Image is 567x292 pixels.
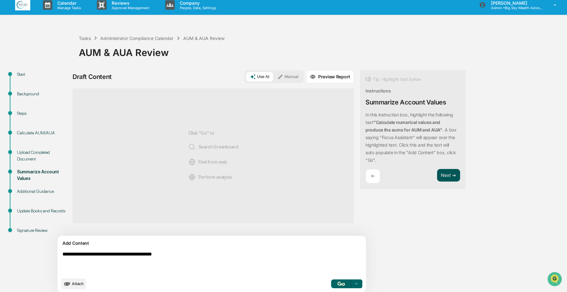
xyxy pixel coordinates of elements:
[188,158,227,166] span: Find from web
[17,110,69,117] div: Steps
[17,91,69,97] div: Background
[63,107,76,111] span: Pylon
[175,0,219,6] p: Company
[13,79,41,86] span: Preclearance
[44,106,76,111] a: Powered byPylon
[246,72,273,81] button: Use AI
[43,77,81,88] a: 🗄️Attestations
[17,208,69,214] div: Update Books and Records
[17,71,69,78] div: Start
[306,70,354,83] button: Preview Report
[175,6,219,10] p: People, Data, Settings
[17,188,69,195] div: Additional Guidance
[188,143,196,151] img: Search
[6,80,11,85] div: 🖐️
[46,80,51,85] div: 🗄️
[52,79,78,86] span: Attestations
[107,6,153,10] p: Approval Management
[21,54,80,59] div: We're available if you need us!
[371,173,375,179] p: ←
[274,72,302,81] button: Manual
[17,169,69,182] div: Summarize Account Values
[188,173,196,181] img: Analysis
[365,88,391,93] div: Instructions
[365,112,457,163] p: In this instruction box, highlight the following text . A box saying "Focus Assistant" will appea...
[188,158,196,166] img: Web
[4,77,43,88] a: 🖐️Preclearance
[486,6,545,10] p: Admin • Big Sky Wealth Advisors
[547,271,564,288] iframe: Open customer support
[52,0,84,6] p: Calendar
[73,73,112,81] div: Draft Content
[6,48,18,59] img: 1746055101610-c473b297-6a78-478c-a979-82029cc54cd1
[6,92,11,97] div: 🔎
[79,42,564,58] div: AUM & AUA Review
[17,149,69,162] div: Upload Completed Document
[52,6,84,10] p: Manage Tasks
[107,0,153,6] p: Reviews
[331,279,351,288] button: Go
[437,169,460,182] button: Next ➔
[79,36,91,41] div: Tasks
[6,13,115,23] p: How can we help?
[365,76,421,83] div: Tip: Highlight text below
[183,36,225,41] div: AUM & AUA Review
[17,227,69,234] div: Signature Review
[365,98,446,106] div: Summarize Account Values
[61,239,362,247] div: Add Content
[107,50,115,58] button: Start new chat
[17,130,69,136] div: Calculate AUM/AUA
[61,278,86,289] button: upload document
[100,36,173,41] div: Administrator Compliance Calendar
[188,99,238,213] div: Click "Go" to
[72,281,84,286] span: Attach
[188,143,238,151] span: Search Greenboard
[13,91,40,98] span: Data Lookup
[486,0,545,6] p: [PERSON_NAME]
[337,282,345,286] img: Go
[21,48,103,54] div: Start new chat
[188,173,232,181] span: Perform analysis
[4,89,42,100] a: 🔎Data Lookup
[365,120,442,132] strong: "Calculate numerical values and produce the sums for AUM and AUA"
